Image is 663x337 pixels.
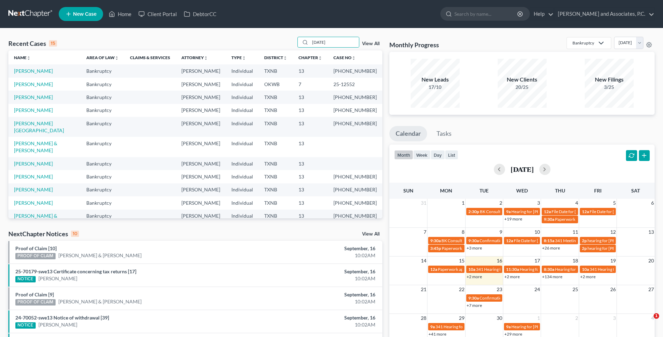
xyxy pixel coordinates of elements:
[14,213,57,226] a: [PERSON_NAME] & [PERSON_NAME]
[610,257,617,265] span: 19
[542,274,562,279] a: +134 more
[226,210,259,230] td: Individual
[648,257,655,265] span: 20
[572,228,579,236] span: 11
[293,196,328,209] td: 13
[226,183,259,196] td: Individual
[612,314,617,322] span: 3
[506,209,511,214] span: 9a
[15,268,136,274] a: 25-70179-swe13 Certificate concerning tax returns [17]
[226,104,259,117] td: Individual
[594,188,601,194] span: Fri
[14,200,53,206] a: [PERSON_NAME]
[176,196,226,209] td: [PERSON_NAME]
[420,199,427,207] span: 31
[328,196,382,209] td: [PHONE_NUMBER]
[438,267,507,272] span: Paperwork appt for [PERSON_NAME]
[580,274,596,279] a: +2 more
[403,188,413,194] span: Sun
[293,170,328,183] td: 13
[430,267,437,272] span: 12a
[14,68,53,74] a: [PERSON_NAME]
[293,183,328,196] td: 13
[411,76,460,84] div: New Leads
[226,170,259,183] td: Individual
[81,117,124,137] td: Bankruptcy
[14,55,31,60] a: Nameunfold_more
[259,64,293,77] td: TXNB
[362,41,380,46] a: View All
[552,209,644,214] span: File Date for [PERSON_NAME] & [PERSON_NAME]
[544,209,551,214] span: 12a
[413,150,431,160] button: week
[14,81,53,87] a: [PERSON_NAME]
[511,324,566,329] span: Hearing for [PERSON_NAME]
[260,252,375,259] div: 10:02AM
[226,78,259,91] td: Individual
[8,230,79,238] div: NextChapter Notices
[352,56,356,60] i: unfold_more
[14,120,64,133] a: [PERSON_NAME][GEOGRAPHIC_DATA]
[639,313,656,330] iframe: Intercom live chat
[420,314,427,322] span: 28
[423,228,427,236] span: 7
[135,8,180,20] a: Client Portal
[544,238,554,243] span: 8:15a
[293,78,328,91] td: 7
[458,285,465,294] span: 22
[496,314,503,322] span: 30
[259,117,293,137] td: TXNB
[582,209,589,214] span: 12a
[430,126,458,141] a: Tasks
[293,137,328,157] td: 13
[582,246,587,251] span: 2p
[176,117,226,137] td: [PERSON_NAME]
[176,157,226,170] td: [PERSON_NAME]
[328,104,382,117] td: [PHONE_NUMBER]
[176,210,226,230] td: [PERSON_NAME]
[81,78,124,91] td: Bankruptcy
[654,313,659,319] span: 1
[430,238,441,243] span: 9:30a
[506,324,511,329] span: 9a
[204,56,208,60] i: unfold_more
[15,322,36,329] div: NOTICE
[14,174,53,180] a: [PERSON_NAME]
[318,56,322,60] i: unfold_more
[231,55,246,60] a: Typeunfold_more
[260,314,375,321] div: September, 16
[176,64,226,77] td: [PERSON_NAME]
[504,216,522,222] a: +19 more
[176,170,226,183] td: [PERSON_NAME]
[328,78,382,91] td: 25-12552
[14,140,57,153] a: [PERSON_NAME] & [PERSON_NAME]
[534,257,541,265] span: 17
[516,188,528,194] span: Wed
[610,228,617,236] span: 12
[467,274,482,279] a: +2 more
[498,84,547,91] div: 20/25
[260,268,375,275] div: September, 16
[259,137,293,157] td: TXNB
[555,238,655,243] span: 341 Meeting for [PERSON_NAME] & [PERSON_NAME]
[38,275,77,282] a: [PERSON_NAME]
[440,188,452,194] span: Mon
[298,55,322,60] a: Chapterunfold_more
[81,210,124,230] td: Bankruptcy
[15,245,57,251] a: Proof of Claim [10]
[226,137,259,157] td: Individual
[582,267,589,272] span: 10a
[572,285,579,294] span: 25
[575,199,579,207] span: 4
[506,238,513,243] span: 12a
[555,188,565,194] span: Thu
[445,150,458,160] button: list
[226,157,259,170] td: Individual
[454,7,518,20] input: Search by name...
[544,217,554,222] span: 9:30a
[259,78,293,91] td: OKWB
[420,257,427,265] span: 14
[81,64,124,77] td: Bankruptcy
[514,238,570,243] span: File Date for [PERSON_NAME]
[226,117,259,137] td: Individual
